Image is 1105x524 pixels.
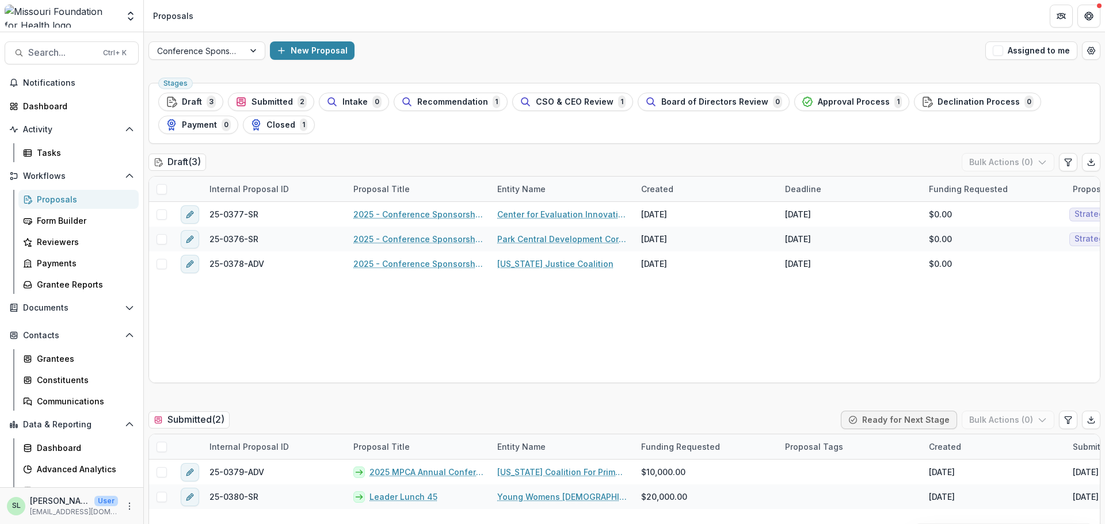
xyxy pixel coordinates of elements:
[37,257,129,269] div: Payments
[634,441,727,453] div: Funding Requested
[634,183,680,195] div: Created
[37,236,129,248] div: Reviewers
[346,441,417,453] div: Proposal Title
[841,411,957,429] button: Ready for Next Stage
[661,97,768,107] span: Board of Directors Review
[394,93,508,111] button: Recommendation1
[18,254,139,273] a: Payments
[270,41,355,60] button: New Proposal
[490,183,552,195] div: Entity Name
[914,93,1041,111] button: Declination Process0
[23,420,120,430] span: Data & Reporting
[641,208,667,220] div: [DATE]
[353,258,483,270] a: 2025 - Conference Sponsorship Request
[778,434,922,459] div: Proposal Tags
[266,120,295,130] span: Closed
[641,233,667,245] div: [DATE]
[18,392,139,411] a: Communications
[163,79,188,87] span: Stages
[894,95,902,108] span: 1
[23,303,120,313] span: Documents
[1059,153,1077,171] button: Edit table settings
[818,97,890,107] span: Approval Process
[158,116,238,134] button: Payment0
[18,481,139,500] a: Data Report
[929,208,952,220] span: $0.00
[37,463,129,475] div: Advanced Analytics
[490,434,634,459] div: Entity Name
[938,97,1020,107] span: Declination Process
[346,183,417,195] div: Proposal Title
[12,502,21,510] div: Sada Lindsey
[181,488,199,506] button: edit
[18,232,139,251] a: Reviewers
[203,177,346,201] div: Internal Proposal ID
[37,147,129,159] div: Tasks
[369,491,437,503] a: Leader Lunch 45
[773,95,782,108] span: 0
[23,331,120,341] span: Contacts
[490,441,552,453] div: Entity Name
[37,442,129,454] div: Dashboard
[207,95,216,108] span: 3
[37,193,129,205] div: Proposals
[148,7,198,24] nav: breadcrumb
[148,411,230,428] h2: Submitted ( 2 )
[23,100,129,112] div: Dashboard
[1077,5,1100,28] button: Get Help
[1073,491,1099,503] div: [DATE]
[922,177,1066,201] div: Funding Requested
[23,125,120,135] span: Activity
[929,491,955,503] div: [DATE]
[181,205,199,224] button: edit
[203,434,346,459] div: Internal Proposal ID
[5,97,139,116] a: Dashboard
[497,233,627,245] a: Park Central Development Corporation
[153,10,193,22] div: Proposals
[23,78,134,88] span: Notifications
[209,466,264,478] span: 25-0379-ADV
[123,499,136,513] button: More
[512,93,633,111] button: CSO & CEO Review1
[922,441,968,453] div: Created
[209,491,258,503] span: 25-0380-SR
[182,120,217,130] span: Payment
[985,41,1077,60] button: Assigned to me
[778,441,850,453] div: Proposal Tags
[181,255,199,273] button: edit
[181,463,199,481] button: edit
[28,47,96,58] span: Search...
[641,466,685,478] span: $10,000.00
[634,177,778,201] div: Created
[346,177,490,201] div: Proposal Title
[346,434,490,459] div: Proposal Title
[922,434,1066,459] div: Created
[490,177,634,201] div: Entity Name
[123,5,139,28] button: Open entity switcher
[209,258,264,270] span: 25-0378-ADV
[1073,466,1099,478] div: [DATE]
[618,95,626,108] span: 1
[30,507,118,517] p: [EMAIL_ADDRESS][DOMAIN_NAME]
[18,143,139,162] a: Tasks
[785,258,811,270] div: [DATE]
[497,466,627,478] a: [US_STATE] Coalition For Primary Health Care
[252,97,293,107] span: Submitted
[1024,95,1034,108] span: 0
[203,183,296,195] div: Internal Proposal ID
[18,190,139,209] a: Proposals
[222,118,231,131] span: 0
[638,93,790,111] button: Board of Directors Review0
[37,484,129,496] div: Data Report
[493,95,500,108] span: 1
[778,183,828,195] div: Deadline
[1059,411,1077,429] button: Edit table settings
[23,171,120,181] span: Workflows
[417,97,488,107] span: Recommendation
[962,411,1054,429] button: Bulk Actions (0)
[30,495,90,507] p: [PERSON_NAME]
